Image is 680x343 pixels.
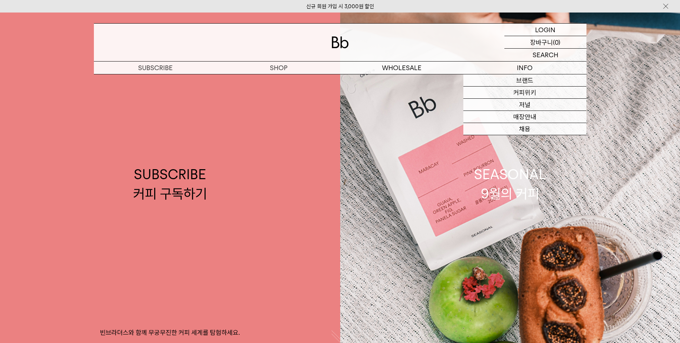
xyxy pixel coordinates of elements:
[463,62,586,74] p: INFO
[553,36,560,48] p: (0)
[463,111,586,123] a: 매장안내
[332,36,349,48] img: 로고
[94,62,217,74] a: SUBSCRIBE
[474,165,546,203] div: SEASONAL 9월의 커피
[340,62,463,74] p: WHOLESALE
[533,49,558,61] p: SEARCH
[463,74,586,87] a: 브랜드
[306,3,374,10] a: 신규 회원 가입 시 3,000원 할인
[463,87,586,99] a: 커피위키
[217,62,340,74] a: SHOP
[535,24,555,36] p: LOGIN
[504,36,586,49] a: 장바구니 (0)
[463,99,586,111] a: 저널
[463,123,586,135] a: 채용
[530,36,553,48] p: 장바구니
[133,165,207,203] div: SUBSCRIBE 커피 구독하기
[504,24,586,36] a: LOGIN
